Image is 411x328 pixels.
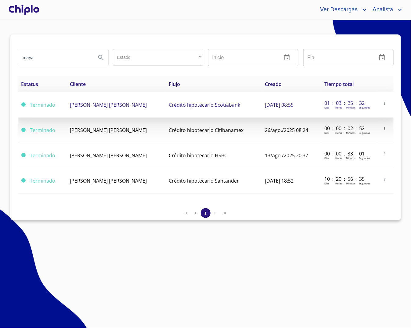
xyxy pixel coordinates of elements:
span: Estatus [21,81,38,87]
p: Minutos [346,182,355,185]
span: Crédito hipotecario Scotiabank [169,102,240,108]
span: Terminado [30,127,56,134]
span: [DATE] 18:52 [265,177,294,184]
span: 13/ago./2025 20:37 [265,152,308,159]
p: Minutos [346,156,355,160]
span: [DATE] 08:55 [265,102,294,108]
span: Terminado [30,152,56,159]
p: 01 : 03 : 25 : 32 [324,100,366,106]
span: Terminado [30,177,56,184]
span: [PERSON_NAME] [PERSON_NAME] [70,102,147,108]
span: [PERSON_NAME] [PERSON_NAME] [70,177,147,184]
span: 26/ago./2025 08:24 [265,127,308,134]
p: Segundos [359,156,370,160]
span: Analista [368,5,396,15]
p: Horas [335,106,342,109]
span: Tiempo total [324,81,354,87]
p: Minutos [346,131,355,134]
span: [PERSON_NAME] [PERSON_NAME] [70,127,147,134]
p: Dias [324,131,329,134]
p: Minutos [346,106,355,109]
p: 10 : 20 : 56 : 35 [324,176,366,182]
span: Terminado [30,102,56,108]
p: Dias [324,156,329,160]
span: Terminado [21,128,26,132]
span: Terminado [21,178,26,183]
p: Horas [335,156,342,160]
p: Horas [335,131,342,134]
span: Crédito hipotecario Citibanamex [169,127,243,134]
button: account of current user [315,5,368,15]
span: Cliente [70,81,86,87]
p: Segundos [359,131,370,134]
p: 00 : 00 : 02 : 52 [324,125,366,132]
button: account of current user [368,5,404,15]
button: Search [94,50,108,65]
p: Dias [324,106,329,109]
button: 1 [201,208,211,218]
p: Segundos [359,106,370,109]
span: Crédito hipotecario Santander [169,177,239,184]
p: Horas [335,182,342,185]
span: Ver Descargas [315,5,361,15]
span: 1 [204,211,207,216]
span: Flujo [169,81,180,87]
span: [PERSON_NAME] [PERSON_NAME] [70,152,147,159]
p: 00 : 00 : 33 : 01 [324,150,366,157]
span: Crédito hipotecario HSBC [169,152,227,159]
input: search [18,49,91,66]
div: ​ [113,49,203,66]
p: Segundos [359,182,370,185]
span: Terminado [21,102,26,107]
p: Dias [324,182,329,185]
span: Creado [265,81,282,87]
span: Terminado [21,153,26,157]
